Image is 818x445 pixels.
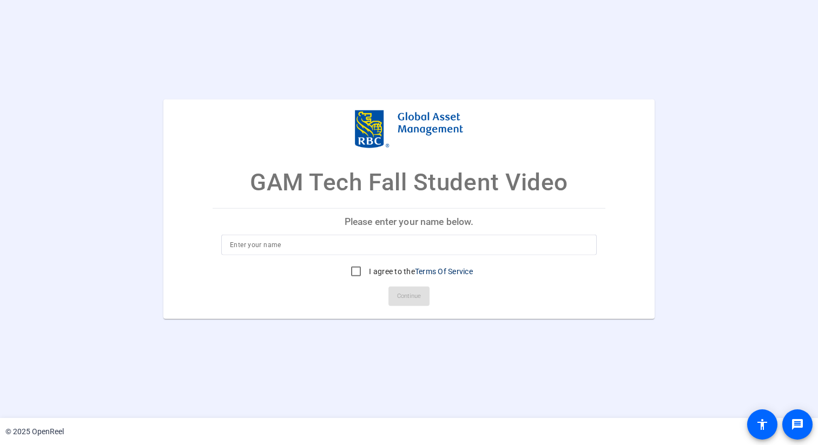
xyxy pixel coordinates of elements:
[791,418,804,431] mat-icon: message
[230,238,588,251] input: Enter your name
[367,266,473,277] label: I agree to the
[5,426,64,437] div: © 2025 OpenReel
[756,418,769,431] mat-icon: accessibility
[415,267,473,276] a: Terms Of Service
[213,208,605,234] p: Please enter your name below.
[250,164,568,200] p: GAM Tech Fall Student Video
[355,110,463,148] img: company-logo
